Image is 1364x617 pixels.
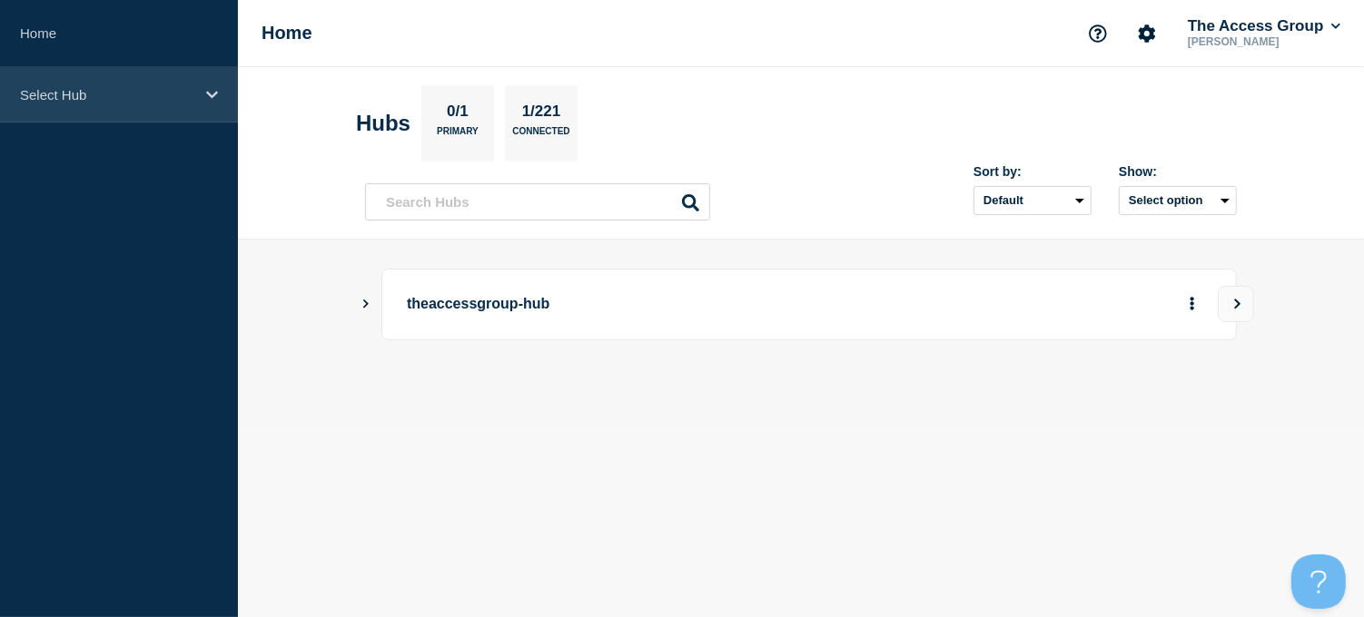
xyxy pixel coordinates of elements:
[1119,186,1237,215] button: Select option
[361,298,371,311] button: Show Connected Hubs
[1128,15,1166,53] button: Account settings
[262,23,312,44] h1: Home
[1181,288,1204,321] button: More actions
[1291,554,1346,609] iframe: Help Scout Beacon - Open
[515,103,568,126] p: 1/221
[356,111,410,136] h2: Hubs
[512,126,569,145] p: Connected
[365,183,710,220] input: Search Hubs
[974,186,1092,215] select: Sort by
[20,87,194,103] p: Select Hub
[440,103,476,126] p: 0/1
[974,164,1092,179] div: Sort by:
[1119,164,1237,179] div: Show:
[407,288,909,321] p: theaccessgroup-hub
[1184,35,1344,48] p: [PERSON_NAME]
[1184,17,1344,35] button: The Access Group
[1218,286,1254,322] button: View
[437,126,479,145] p: Primary
[1079,15,1117,53] button: Support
